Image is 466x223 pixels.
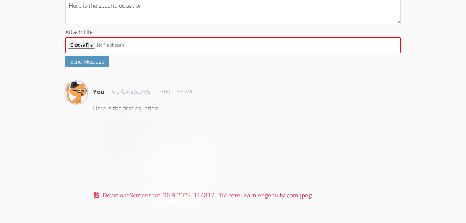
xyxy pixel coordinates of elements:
button: Send Message [65,56,109,67]
img: Screenshot_30-9-2025_114817_r07.core.learn.edgenuity.com.jpeg [93,119,238,184]
a: DownloadScreenshot_30-9-2025_114817_r07.core.learn.edgenuity.com.jpeg [93,190,401,200]
span: Download Screenshot_30-9-2025_114817_r07.core.learn.edgenuity.com.jpeg [103,190,312,200]
h4: You [93,87,105,97]
p: Here is the first equation [93,104,401,114]
img: Nya Avery [65,81,87,104]
span: Send Message [70,58,104,65]
input: Attach File [65,37,401,53]
span: Attach File [65,28,93,36]
span: [DATE] 11:55 AM [156,88,192,95]
span: in a few seconds [110,87,150,97]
